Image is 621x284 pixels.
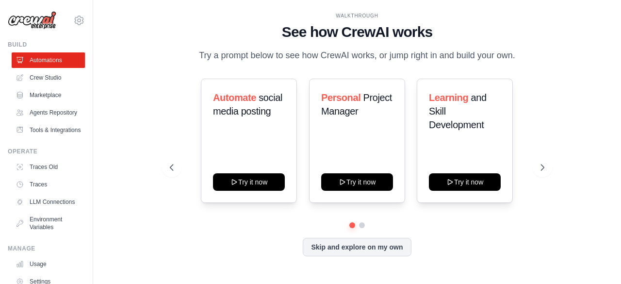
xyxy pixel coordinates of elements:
[321,92,392,117] span: Project Manager
[213,92,282,117] span: social media posting
[12,70,85,85] a: Crew Studio
[12,212,85,235] a: Environment Variables
[12,194,85,210] a: LLM Connections
[8,148,85,155] div: Operate
[429,92,487,130] span: and Skill Development
[170,12,544,19] div: WALKTHROUGH
[303,238,411,256] button: Skip and explore on my own
[213,92,256,103] span: Automate
[321,92,360,103] span: Personal
[194,49,520,63] p: Try a prompt below to see how CrewAI works, or jump right in and build your own.
[12,52,85,68] a: Automations
[8,41,85,49] div: Build
[8,11,56,30] img: Logo
[12,256,85,272] a: Usage
[429,92,468,103] span: Learning
[213,173,285,191] button: Try it now
[321,173,393,191] button: Try it now
[12,122,85,138] a: Tools & Integrations
[8,245,85,252] div: Manage
[12,87,85,103] a: Marketplace
[170,23,544,41] h1: See how CrewAI works
[12,159,85,175] a: Traces Old
[12,177,85,192] a: Traces
[12,105,85,120] a: Agents Repository
[429,173,501,191] button: Try it now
